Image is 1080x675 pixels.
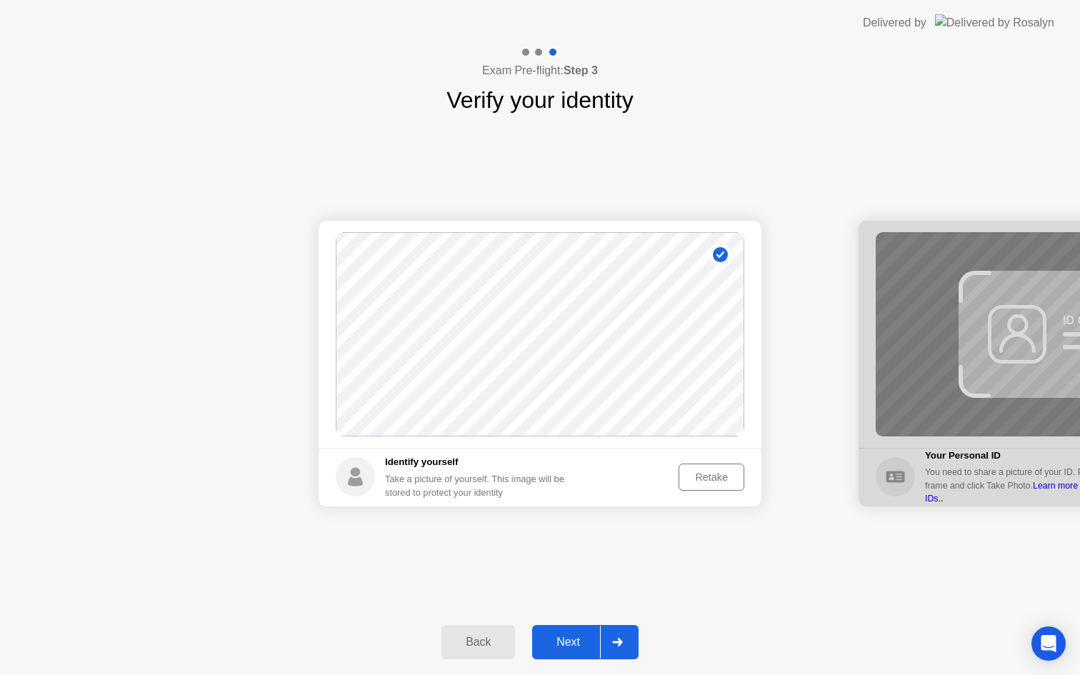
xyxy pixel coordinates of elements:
div: Back [446,636,511,649]
button: Next [532,625,639,659]
b: Step 3 [564,64,598,76]
h5: Identify yourself [385,455,576,469]
button: Retake [679,464,744,491]
div: Delivered by [863,14,926,31]
div: Take a picture of yourself. This image will be stored to protect your identity [385,472,576,499]
button: Back [441,625,515,659]
div: Next [536,636,600,649]
h1: Verify your identity [446,83,633,117]
h4: Exam Pre-flight: [482,62,598,79]
img: Delivered by Rosalyn [935,14,1054,31]
div: Retake [684,471,739,483]
div: Open Intercom Messenger [1031,626,1066,661]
